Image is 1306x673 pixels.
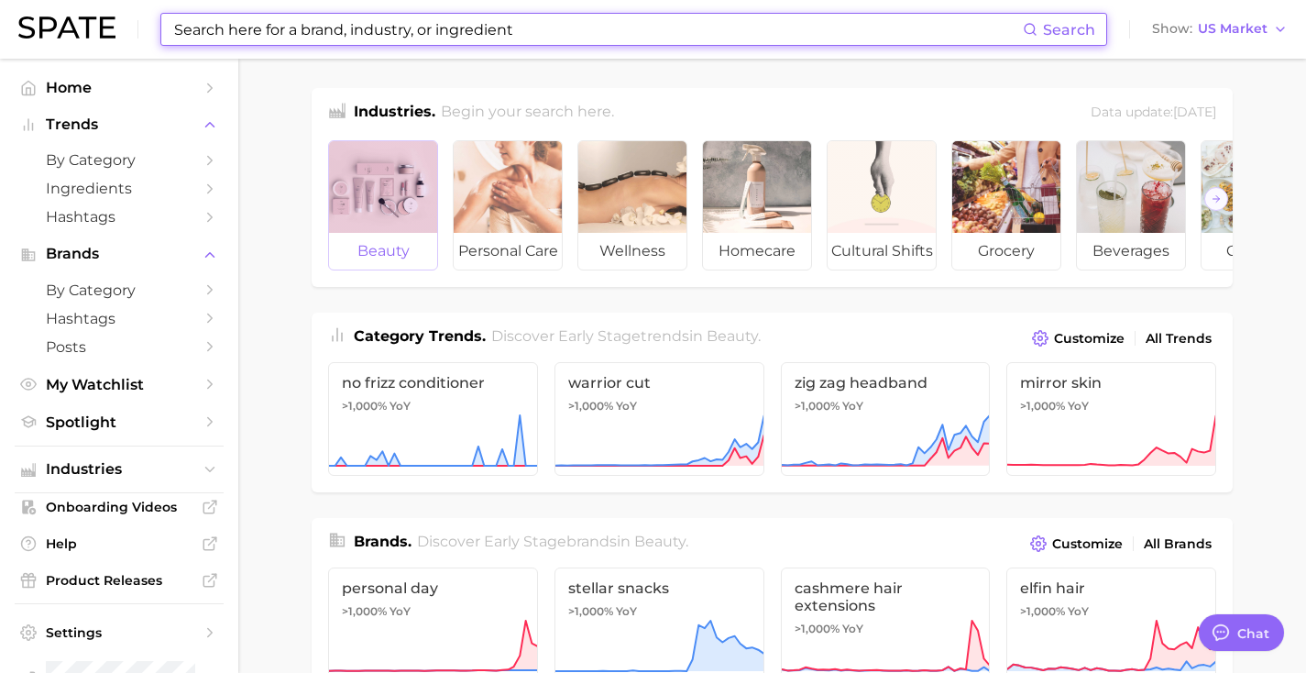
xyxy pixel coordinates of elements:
[454,233,562,270] span: personal care
[702,140,812,270] a: homecare
[342,374,524,392] span: no frizz conditioner
[1076,140,1186,270] a: beverages
[354,533,412,550] span: Brands .
[1020,604,1065,618] span: >1,000%
[342,579,524,597] span: personal day
[328,140,438,270] a: beauty
[390,399,411,414] span: YoY
[15,304,224,333] a: Hashtags
[172,14,1023,45] input: Search here for a brand, industry, or ingredient
[1027,325,1129,351] button: Customize
[795,579,977,614] span: cashmere hair extensions
[15,370,224,399] a: My Watchlist
[46,281,192,299] span: by Category
[1091,101,1216,126] div: Data update: [DATE]
[46,246,192,262] span: Brands
[15,73,224,102] a: Home
[18,17,115,39] img: SPATE
[827,140,937,270] a: cultural shifts
[1198,24,1268,34] span: US Market
[616,399,637,414] span: YoY
[46,499,192,515] span: Onboarding Videos
[15,203,224,231] a: Hashtags
[951,140,1061,270] a: grocery
[15,333,224,361] a: Posts
[634,533,686,550] span: beauty
[15,276,224,304] a: by Category
[568,579,751,597] span: stellar snacks
[1052,536,1123,552] span: Customize
[1006,362,1216,476] a: mirror skin>1,000% YoY
[1068,399,1089,414] span: YoY
[46,208,192,226] span: Hashtags
[329,233,437,270] span: beauty
[46,310,192,327] span: Hashtags
[46,151,192,169] span: by Category
[15,146,224,174] a: by Category
[1068,604,1089,619] span: YoY
[568,374,751,392] span: warrior cut
[781,362,991,476] a: zig zag headband>1,000% YoY
[453,140,563,270] a: personal care
[15,111,224,138] button: Trends
[46,414,192,431] span: Spotlight
[46,376,192,393] span: My Watchlist
[46,338,192,356] span: Posts
[1152,24,1192,34] span: Show
[417,533,688,550] span: Discover Early Stage brands in .
[46,535,192,552] span: Help
[354,101,435,126] h1: Industries.
[842,622,863,636] span: YoY
[795,374,977,392] span: zig zag headband
[46,79,192,96] span: Home
[15,493,224,521] a: Onboarding Videos
[578,233,686,270] span: wellness
[616,604,637,619] span: YoY
[46,116,192,133] span: Trends
[795,622,840,635] span: >1,000%
[441,101,614,126] h2: Begin your search here.
[328,362,538,476] a: no frizz conditioner>1,000% YoY
[1139,532,1216,557] a: All Brands
[15,567,224,594] a: Product Releases
[1204,187,1228,211] button: Scroll Right
[1020,399,1065,413] span: >1,000%
[342,399,387,413] span: >1,000%
[577,140,687,270] a: wellness
[1020,579,1202,597] span: elfin hair
[795,399,840,413] span: >1,000%
[15,174,224,203] a: Ingredients
[1026,531,1127,557] button: Customize
[707,327,758,345] span: beauty
[1077,233,1185,270] span: beverages
[1146,331,1212,347] span: All Trends
[568,604,613,618] span: >1,000%
[554,362,764,476] a: warrior cut>1,000% YoY
[15,240,224,268] button: Brands
[15,530,224,557] a: Help
[15,456,224,483] button: Industries
[46,572,192,589] span: Product Releases
[46,461,192,478] span: Industries
[342,604,387,618] span: >1,000%
[46,624,192,641] span: Settings
[354,327,486,345] span: Category Trends .
[46,180,192,197] span: Ingredients
[15,619,224,646] a: Settings
[390,604,411,619] span: YoY
[1020,374,1202,392] span: mirror skin
[952,233,1060,270] span: grocery
[491,327,761,345] span: Discover Early Stage trends in .
[568,399,613,413] span: >1,000%
[828,233,936,270] span: cultural shifts
[842,399,863,414] span: YoY
[1141,326,1216,351] a: All Trends
[1147,17,1292,41] button: ShowUS Market
[1144,536,1212,552] span: All Brands
[1043,21,1095,39] span: Search
[1054,331,1125,347] span: Customize
[15,408,224,436] a: Spotlight
[703,233,811,270] span: homecare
